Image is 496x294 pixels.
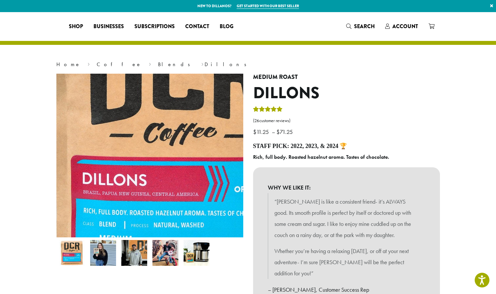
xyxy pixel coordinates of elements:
p: “[PERSON_NAME] is like a consistent friend- it’s ALWAYS good. Its smooth profile is perfect by it... [274,196,419,240]
img: Dillons - Image 3 [121,240,147,266]
span: – [272,128,275,136]
a: Search [341,21,380,32]
a: Shop [64,21,88,32]
img: Dillons - Image 2 [90,240,116,266]
a: Blends [158,61,194,68]
span: 26 [254,118,259,123]
span: › [149,58,151,68]
bdi: 71.25 [276,128,294,136]
div: Rated 5.00 out of 5 [253,105,283,115]
b: WHY WE LIKE IT: [268,182,425,193]
span: $ [253,128,256,136]
h4: Medium Roast [253,74,440,81]
span: Subscriptions [134,23,175,31]
span: › [201,58,204,68]
a: Home [56,61,81,68]
span: Contact [185,23,209,31]
a: Coffee [97,61,142,68]
span: Businesses [93,23,124,31]
h4: Staff Pick: 2022, 2023, & 2024 🏆 [253,143,440,150]
span: Search [354,23,375,30]
span: Shop [69,23,83,31]
img: Dillons - Image 5 [184,240,209,266]
b: Rich, full body. Roasted hazelnut aroma. Tastes of chocolate. [253,154,389,160]
span: $ [276,128,280,136]
img: David Morris picks Dillons for 2021 [152,240,178,266]
h1: Dillons [253,84,440,103]
a: (26customer reviews) [253,118,440,124]
span: › [88,58,90,68]
p: Whether you’re having a relaxing [DATE], or off at your next adventure- I’m sure [PERSON_NAME] wi... [274,246,419,279]
bdi: 11.25 [253,128,270,136]
span: Account [392,23,418,30]
nav: Breadcrumb [56,61,440,68]
a: Get started with our best seller [237,3,299,9]
span: Blog [220,23,233,31]
img: Dillons [59,240,85,266]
